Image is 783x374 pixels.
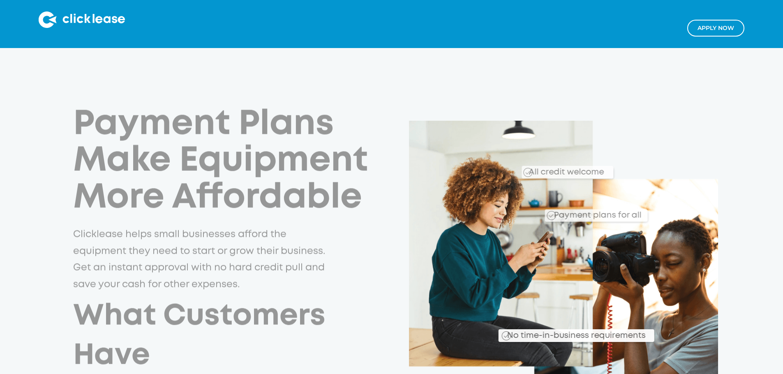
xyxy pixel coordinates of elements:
img: Checkmark_callout [547,211,556,220]
p: Clicklease helps small businesses afford the equipment they need to start or grow their business.... [73,226,330,293]
div: Payment plans for all [550,205,641,222]
img: Checkmark_callout [523,168,532,177]
h1: Payment Plans Make Equipment More Affordable [73,106,384,216]
img: Clicklease logo [39,11,125,28]
img: Checkmark_callout [501,331,510,340]
div: No time-in-business requirements [460,321,654,342]
div: All credit welcome [496,161,613,179]
a: Apply NOw [687,20,744,37]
